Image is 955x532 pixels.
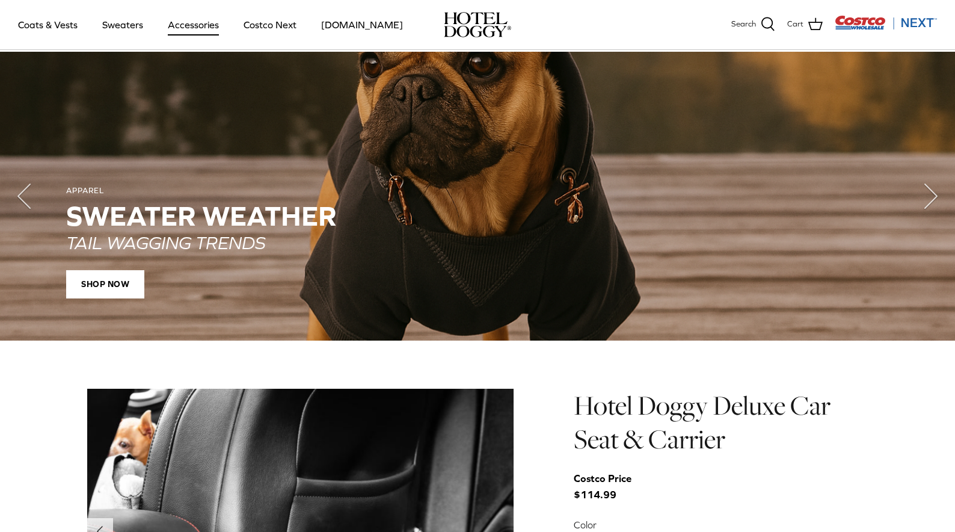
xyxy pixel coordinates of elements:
span: SHOP NOW [66,270,144,298]
label: Color [574,518,868,531]
a: Cart [787,17,823,32]
span: $114.99 [574,471,643,503]
a: Visit Costco Next [835,23,937,32]
a: hoteldoggy.com hoteldoggycom [444,12,511,37]
div: Costco Price [574,471,631,487]
h1: Hotel Doggy Deluxe Car Seat & Carrier [574,389,868,457]
a: Coats & Vests [7,4,88,45]
em: TAIL WAGGING TRENDS [66,232,265,252]
div: APPAREL [66,186,889,196]
span: Search [731,18,756,31]
img: hoteldoggycom [444,12,511,37]
a: Accessories [157,4,230,45]
button: Next [907,172,955,220]
a: Sweaters [91,4,154,45]
a: [DOMAIN_NAME] [310,4,414,45]
span: Cart [787,18,803,31]
a: Search [731,17,775,32]
img: Costco Next [835,15,937,30]
a: Costco Next [233,4,307,45]
h2: SWEATER WEATHER [66,201,889,232]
